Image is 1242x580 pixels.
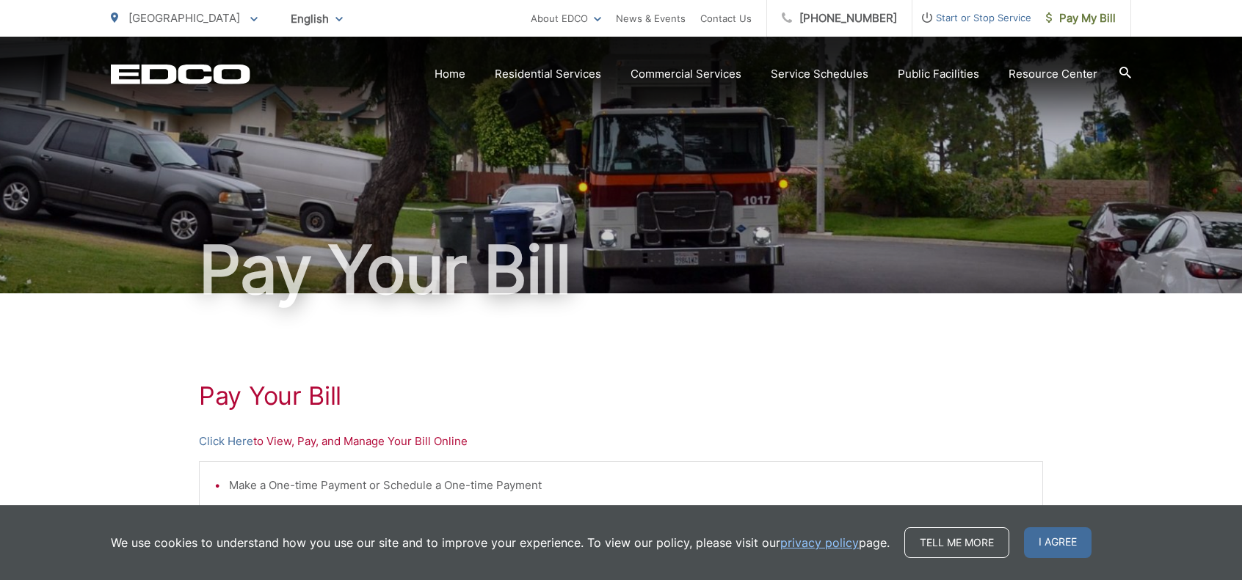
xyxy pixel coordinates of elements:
h1: Pay Your Bill [111,233,1131,306]
span: I agree [1024,527,1092,558]
h1: Pay Your Bill [199,381,1043,411]
a: privacy policy [780,534,859,551]
a: Resource Center [1009,65,1097,83]
li: Make a One-time Payment or Schedule a One-time Payment [229,477,1028,494]
a: Tell me more [904,527,1009,558]
a: News & Events [616,10,686,27]
a: Commercial Services [631,65,741,83]
span: Pay My Bill [1046,10,1116,27]
span: English [280,6,354,32]
a: About EDCO [531,10,601,27]
a: Home [435,65,465,83]
a: EDCD logo. Return to the homepage. [111,64,250,84]
span: [GEOGRAPHIC_DATA] [128,11,240,25]
a: Public Facilities [898,65,979,83]
a: Contact Us [700,10,752,27]
p: We use cookies to understand how you use our site and to improve your experience. To view our pol... [111,534,890,551]
a: Service Schedules [771,65,868,83]
a: Residential Services [495,65,601,83]
a: Click Here [199,433,253,450]
p: to View, Pay, and Manage Your Bill Online [199,433,1043,450]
